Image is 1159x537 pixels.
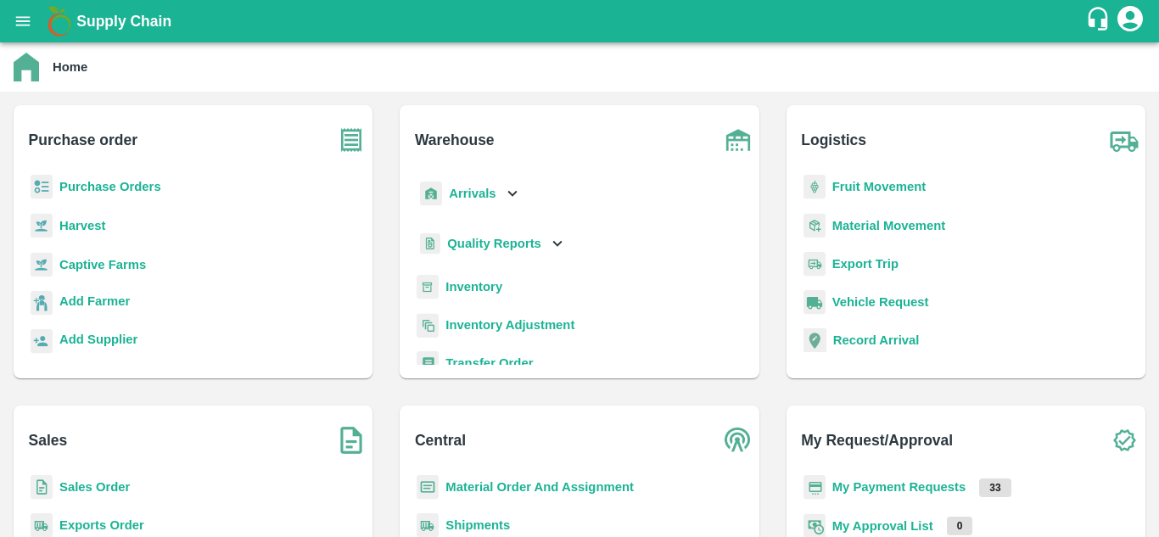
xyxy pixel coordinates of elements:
[833,333,920,347] a: Record Arrival
[415,128,495,152] b: Warehouse
[59,180,161,193] a: Purchase Orders
[445,280,502,294] a: Inventory
[803,213,826,238] img: material
[59,480,130,494] a: Sales Order
[803,290,826,315] img: vehicle
[420,182,442,206] img: whArrival
[832,480,966,494] a: My Payment Requests
[31,475,53,500] img: sales
[979,478,1011,497] p: 33
[31,252,53,277] img: harvest
[417,475,439,500] img: centralMaterial
[330,119,372,161] img: purchase
[832,295,929,309] a: Vehicle Request
[59,294,130,308] b: Add Farmer
[31,213,53,238] img: harvest
[76,13,171,30] b: Supply Chain
[832,519,933,533] a: My Approval List
[29,428,68,452] b: Sales
[59,333,137,346] b: Add Supplier
[447,237,541,250] b: Quality Reports
[445,518,510,532] a: Shipments
[947,517,973,535] p: 0
[801,128,866,152] b: Logistics
[415,428,466,452] b: Central
[14,53,39,81] img: home
[42,4,76,38] img: logo
[832,219,946,232] a: Material Movement
[59,292,130,315] a: Add Farmer
[59,258,146,271] a: Captive Farms
[31,291,53,316] img: farmer
[832,180,927,193] a: Fruit Movement
[832,257,899,271] a: Export Trip
[803,328,826,352] img: recordArrival
[3,2,42,41] button: open drawer
[29,128,137,152] b: Purchase order
[445,318,574,332] a: Inventory Adjustment
[330,419,372,461] img: soSales
[31,329,53,354] img: supplier
[53,60,87,74] b: Home
[449,187,496,200] b: Arrivals
[445,480,634,494] a: Material Order And Assignment
[417,227,567,261] div: Quality Reports
[717,419,759,461] img: central
[1115,3,1145,39] div: account of current user
[803,475,826,500] img: payment
[420,233,440,255] img: qualityReport
[1103,419,1145,461] img: check
[1103,119,1145,161] img: truck
[803,175,826,199] img: fruit
[31,175,53,199] img: reciept
[417,175,522,213] div: Arrivals
[445,356,533,370] a: Transfer Order
[1085,6,1115,36] div: customer-support
[59,219,105,232] a: Harvest
[76,9,1085,33] a: Supply Chain
[417,275,439,299] img: whInventory
[801,428,953,452] b: My Request/Approval
[59,518,144,532] a: Exports Order
[803,252,826,277] img: delivery
[59,330,137,353] a: Add Supplier
[417,351,439,376] img: whTransfer
[717,119,759,161] img: warehouse
[417,313,439,338] img: inventory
